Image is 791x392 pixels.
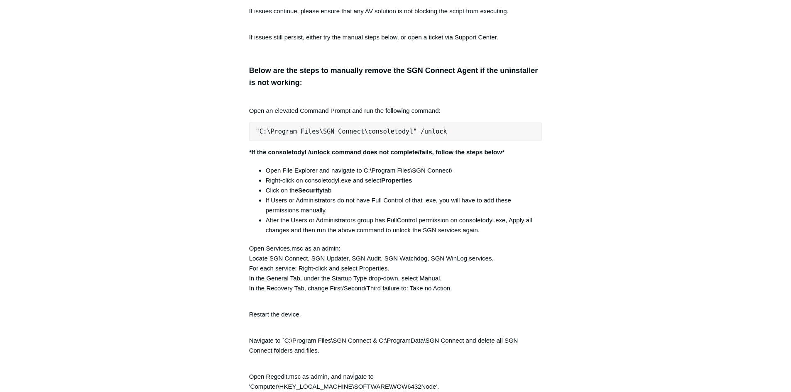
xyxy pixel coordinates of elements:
p: Navigate to `C:\Program Files\SGN Connect & C:\ProgramData\SGN Connect and delete all SGN Connect... [249,326,542,355]
h3: Below are the steps to manually remove the SGN Connect Agent if the uninstaller is not working: [249,65,542,89]
li: If Users or Administrators do not have Full Control of that .exe, you will have to add these perm... [266,195,542,215]
li: After the Users or Administrators group has FullControl permission on consoletodyl.exe, Apply all... [266,215,542,235]
pre: "C:\Program Files\SGN Connect\consoletodyl" /unlock [249,122,542,141]
p: Open Services.msc as an admin: Locate SGN Connect, SGN Updater, SGN Audit, SGN Watchdog, SGN WinL... [249,243,542,293]
p: Restart the device. [249,299,542,319]
strong: Security [298,187,323,194]
strong: *If the consoletodyl /unlock command does not complete/fails, follow the steps below* [249,149,504,156]
li: Open File Explorer and navigate to C:\Program Files\SGN Connect\ [266,166,542,175]
p: If issues continue, please ensure that any AV solution is not blocking the script from executing. [249,6,542,26]
li: Click on the tab [266,185,542,195]
li: Right-click on consoletodyl.exe and select [266,175,542,185]
p: Open an elevated Command Prompt and run the following command: [249,96,542,116]
strong: Properties [381,177,412,184]
p: If issues still persist, either try the manual steps below, or open a ticket via Support Center. [249,32,542,42]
